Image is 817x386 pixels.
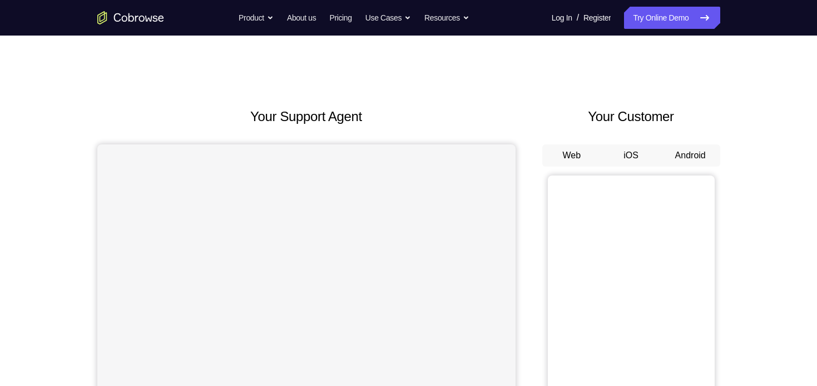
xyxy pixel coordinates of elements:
[329,7,351,29] a: Pricing
[424,7,469,29] button: Resources
[542,107,720,127] h2: Your Customer
[97,11,164,24] a: Go to the home page
[287,7,316,29] a: About us
[552,7,572,29] a: Log In
[542,144,602,167] button: Web
[239,7,274,29] button: Product
[365,7,411,29] button: Use Cases
[577,11,579,24] span: /
[661,144,720,167] button: Android
[583,7,611,29] a: Register
[97,107,516,127] h2: Your Support Agent
[624,7,720,29] a: Try Online Demo
[601,144,661,167] button: iOS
